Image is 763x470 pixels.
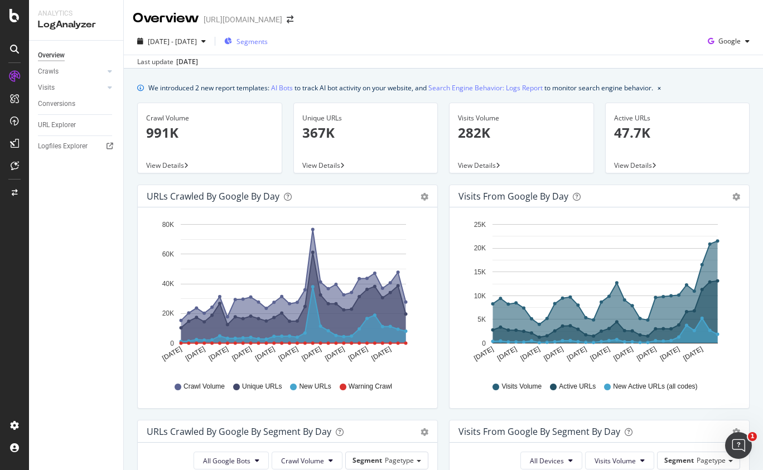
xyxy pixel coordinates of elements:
[38,82,104,94] a: Visits
[146,161,184,170] span: View Details
[519,345,542,362] text: [DATE]
[482,340,486,347] text: 0
[697,456,726,465] span: Pagetype
[501,382,542,391] span: Visits Volume
[162,250,174,258] text: 60K
[254,345,276,362] text: [DATE]
[589,345,611,362] text: [DATE]
[496,345,518,362] text: [DATE]
[170,340,174,347] text: 0
[302,113,429,123] div: Unique URLs
[474,292,486,300] text: 10K
[566,345,588,362] text: [DATE]
[207,345,230,362] text: [DATE]
[230,345,253,362] text: [DATE]
[38,98,75,110] div: Conversions
[474,268,486,276] text: 15K
[477,316,486,323] text: 5K
[137,82,750,94] div: info banner
[176,57,198,67] div: [DATE]
[162,221,174,229] text: 80K
[148,82,653,94] div: We introduced 2 new report templates: to track AI bot activity on your website, and to monitor se...
[595,456,636,466] span: Visits Volume
[148,37,197,46] span: [DATE] - [DATE]
[732,428,740,436] div: gear
[682,345,704,362] text: [DATE]
[38,82,55,94] div: Visits
[271,82,293,94] a: AI Bots
[428,82,543,94] a: Search Engine Behavior: Logs Report
[458,191,568,202] div: Visits from Google by day
[147,191,279,202] div: URLs Crawled by Google by day
[38,119,115,131] a: URL Explorer
[38,66,59,77] div: Crawls
[302,161,340,170] span: View Details
[732,193,740,201] div: gear
[183,382,225,391] span: Crawl Volume
[612,345,635,362] text: [DATE]
[614,123,741,142] p: 47.7K
[162,310,174,318] text: 20K
[301,345,323,362] text: [DATE]
[718,36,741,46] span: Google
[236,37,268,46] span: Segments
[748,432,757,441] span: 1
[474,221,486,229] text: 25K
[204,14,282,25] div: [URL][DOMAIN_NAME]
[458,426,620,437] div: Visits from Google By Segment By Day
[520,452,582,469] button: All Devices
[421,193,428,201] div: gear
[272,452,342,469] button: Crawl Volume
[147,426,331,437] div: URLs Crawled by Google By Segment By Day
[614,113,741,123] div: Active URLs
[220,32,272,50] button: Segments
[559,382,596,391] span: Active URLs
[281,456,324,466] span: Crawl Volume
[287,16,293,23] div: arrow-right-arrow-left
[458,123,585,142] p: 282K
[38,98,115,110] a: Conversions
[614,161,652,170] span: View Details
[530,456,564,466] span: All Devices
[38,9,114,18] div: Analytics
[472,345,495,362] text: [DATE]
[302,123,429,142] p: 367K
[458,161,496,170] span: View Details
[349,382,392,391] span: Warning Crawl
[146,113,273,123] div: Crawl Volume
[458,113,585,123] div: Visits Volume
[421,428,428,436] div: gear
[635,345,658,362] text: [DATE]
[352,456,382,465] span: Segment
[458,216,740,371] svg: A chart.
[133,32,210,50] button: [DATE] - [DATE]
[38,140,88,152] div: Logfiles Explorer
[194,452,269,469] button: All Google Bots
[370,345,393,362] text: [DATE]
[162,280,174,288] text: 40K
[147,216,428,371] svg: A chart.
[133,9,199,28] div: Overview
[299,382,331,391] span: New URLs
[242,382,282,391] span: Unique URLs
[613,382,697,391] span: New Active URLs (all codes)
[203,456,250,466] span: All Google Bots
[474,245,486,253] text: 20K
[161,345,183,362] text: [DATE]
[38,66,104,77] a: Crawls
[38,50,115,61] a: Overview
[725,432,752,459] iframe: Intercom live chat
[659,345,681,362] text: [DATE]
[542,345,564,362] text: [DATE]
[323,345,346,362] text: [DATE]
[38,119,76,131] div: URL Explorer
[347,345,369,362] text: [DATE]
[703,32,754,50] button: Google
[184,345,206,362] text: [DATE]
[655,80,664,96] button: close banner
[38,50,65,61] div: Overview
[38,140,115,152] a: Logfiles Explorer
[146,123,273,142] p: 991K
